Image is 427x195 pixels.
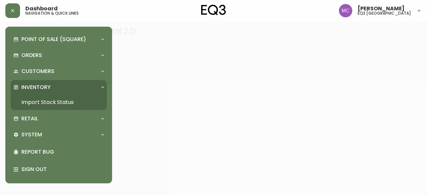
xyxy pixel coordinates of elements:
[11,161,107,178] div: Sign Out
[358,11,411,15] h5: eq3 [GEOGRAPHIC_DATA]
[21,68,54,75] p: Customers
[21,52,42,59] p: Orders
[11,64,107,79] div: Customers
[11,143,107,161] div: Report Bug
[25,11,79,15] h5: navigation & quick links
[21,148,104,156] p: Report Bug
[358,6,405,11] span: [PERSON_NAME]
[21,36,86,43] p: Point of Sale (Square)
[11,95,107,110] a: Import Stock Status
[21,166,104,173] p: Sign Out
[11,48,107,63] div: Orders
[25,6,58,11] span: Dashboard
[11,80,107,95] div: Inventory
[11,32,107,47] div: Point of Sale (Square)
[21,84,51,91] p: Inventory
[21,115,38,122] p: Retail
[201,5,226,15] img: logo
[11,127,107,142] div: System
[11,111,107,126] div: Retail
[339,4,352,17] img: 6dbdb61c5655a9a555815750a11666cc
[21,131,42,138] p: System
